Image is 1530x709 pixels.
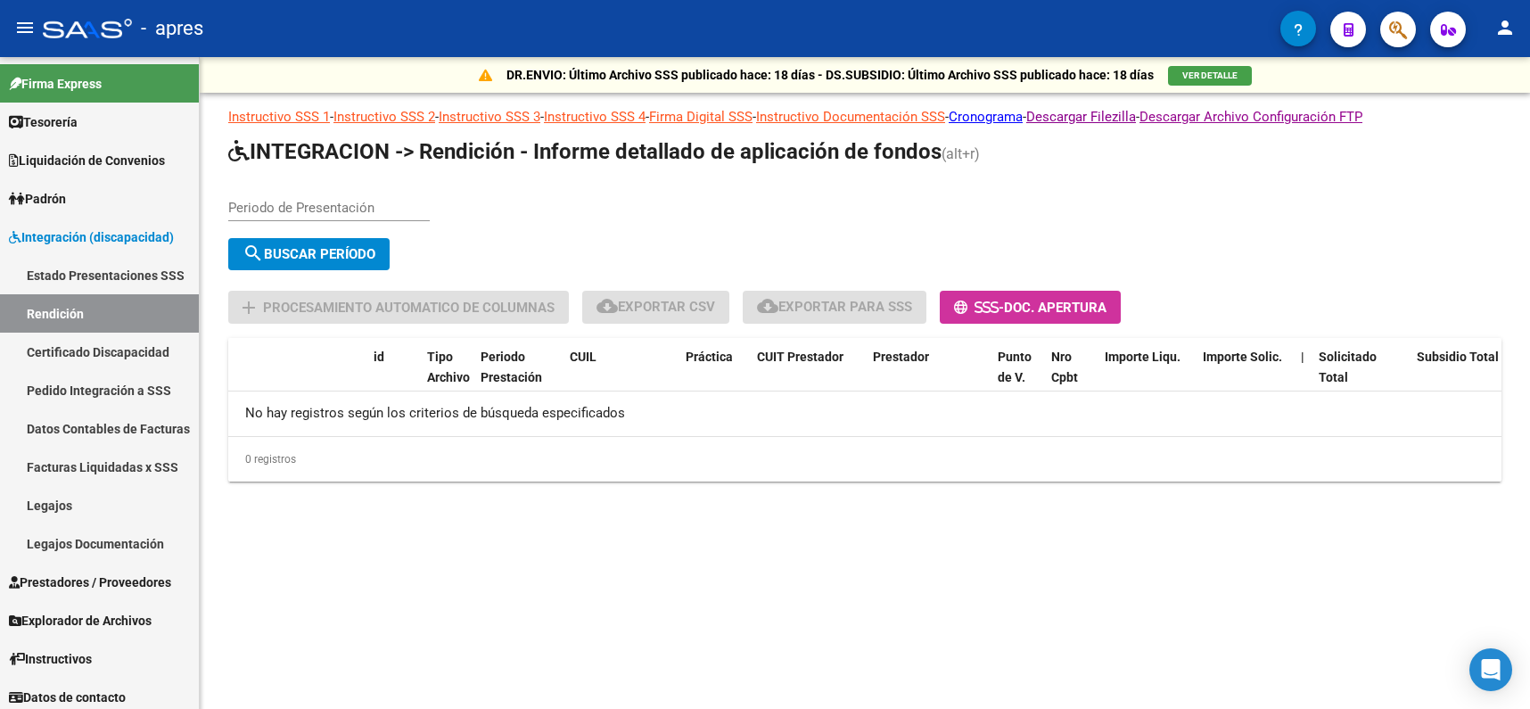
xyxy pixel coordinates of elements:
div: No hay registros según los criterios de búsqueda especificados [228,392,1501,436]
div: Open Intercom Messenger [1469,648,1512,691]
span: Práctica [686,350,733,364]
span: | [1301,350,1304,364]
span: CUIT Prestador [757,350,843,364]
button: Buscar Período [228,238,390,270]
datatable-header-cell: Periodo Prestación [473,338,563,416]
span: Periodo Prestación [481,350,542,384]
span: - apres [141,9,203,48]
datatable-header-cell: Importe Liqu. [1098,338,1196,416]
mat-icon: person [1494,17,1516,38]
datatable-header-cell: Práctica [679,338,750,416]
a: Instructivo Documentación SSS [756,109,945,125]
span: Subsidio Total [1417,350,1499,364]
span: Nro Cpbt [1051,350,1078,384]
button: Procesamiento automatico de columnas [228,291,569,324]
datatable-header-cell: Prestador [866,338,991,416]
datatable-header-cell: Nro Cpbt [1044,338,1098,416]
span: Prestadores / Proveedores [9,573,171,592]
mat-icon: search [243,243,264,264]
span: VER DETALLE [1182,70,1238,80]
datatable-header-cell: | [1294,338,1312,416]
span: Buscar Período [243,246,375,262]
span: Padrón [9,189,66,209]
a: Instructivo SSS 1 [228,109,330,125]
datatable-header-cell: Subsidio Total [1410,338,1508,416]
span: CUIL [570,350,596,364]
datatable-header-cell: Tipo Archivo [420,338,473,416]
span: Prestador [873,350,929,364]
span: Tesorería [9,112,78,132]
a: Descargar Filezilla [1026,109,1136,125]
button: VER DETALLE [1168,66,1252,86]
span: id [374,350,384,364]
p: - - - - - - - - [228,107,1501,127]
span: - [954,300,1004,316]
a: Firma Digital SSS [649,109,753,125]
span: Instructivos [9,649,92,669]
span: Liquidación de Convenios [9,151,165,170]
a: Instructivo SSS 4 [544,109,646,125]
datatable-header-cell: CUIT Prestador [750,338,866,416]
span: Procesamiento automatico de columnas [263,300,555,316]
mat-icon: cloud_download [757,295,778,317]
mat-icon: cloud_download [596,295,618,317]
span: Datos de contacto [9,688,126,707]
span: Firma Express [9,74,102,94]
div: 0 registros [228,437,1501,482]
span: Importe Liqu. [1105,350,1180,364]
span: Explorador de Archivos [9,611,152,631]
span: Punto de V. [998,350,1032,384]
span: (alt+r) [942,145,980,162]
button: Exportar para SSS [743,291,926,324]
button: -Doc. Apertura [940,291,1121,324]
span: Doc. Apertura [1004,300,1106,316]
span: Solicitado Total [1319,350,1377,384]
p: DR.ENVIO: Último Archivo SSS publicado hace: 18 días - DS.SUBSIDIO: Último Archivo SSS publicado ... [506,65,1154,85]
span: Tipo Archivo [427,350,470,384]
span: Importe Solic. [1203,350,1282,364]
span: Exportar para SSS [757,299,912,315]
datatable-header-cell: Punto de V. [991,338,1044,416]
mat-icon: menu [14,17,36,38]
datatable-header-cell: Importe Solic. [1196,338,1294,416]
a: Instructivo SSS 2 [333,109,435,125]
a: Cronograma [949,109,1023,125]
span: Integración (discapacidad) [9,227,174,247]
datatable-header-cell: CUIL [563,338,679,416]
datatable-header-cell: Solicitado Total [1312,338,1410,416]
span: INTEGRACION -> Rendición - Informe detallado de aplicación de fondos [228,139,942,164]
a: Instructivo SSS 3 [439,109,540,125]
button: Exportar CSV [582,291,729,324]
span: Exportar CSV [596,299,715,315]
a: Descargar Archivo Configuración FTP [1139,109,1362,125]
mat-icon: add [238,297,259,318]
datatable-header-cell: id [366,338,420,416]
